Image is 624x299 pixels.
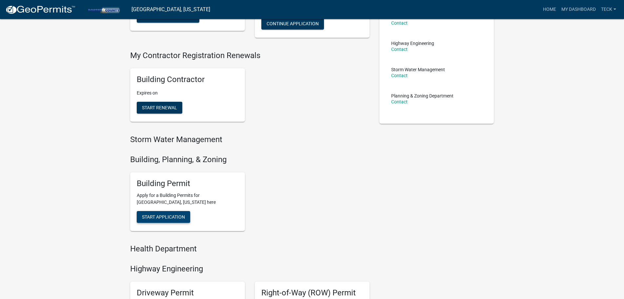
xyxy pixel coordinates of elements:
a: Contact [391,20,408,26]
a: [GEOGRAPHIC_DATA], [US_STATE] [131,4,210,15]
img: Porter County, Indiana [81,5,126,14]
a: My Dashboard [559,3,598,16]
button: Start Application [137,211,190,223]
a: Contact [391,99,408,104]
p: Highway Engineering [391,41,434,46]
p: Planning & Zoning Department [391,94,453,98]
h5: Driveway Permit [137,288,238,298]
p: Apply for a Building Permits for [GEOGRAPHIC_DATA], [US_STATE] here [137,192,238,206]
h5: Building Permit [137,179,238,188]
p: Storm Water Management [391,67,445,72]
h5: Right-of-Way (ROW) Permit [261,288,363,298]
h4: Highway Engineering [130,264,370,274]
span: Start Application [142,214,185,220]
span: Start Renewal [142,105,177,110]
h4: My Contractor Registration Renewals [130,51,370,60]
a: Teck [598,3,619,16]
wm-registration-list-section: My Contractor Registration Renewals [130,51,370,127]
h4: Storm Water Management [130,135,370,144]
a: Contact [391,73,408,78]
a: Contact [391,47,408,52]
button: Continue Application [261,18,324,30]
p: Code Enforcement [391,15,429,19]
a: Home [540,3,559,16]
h4: Health Department [130,244,370,254]
p: Expires on [137,90,238,96]
button: Start Renewal [137,102,182,114]
h4: Building, Planning, & Zoning [130,155,370,164]
h5: Building Contractor [137,75,238,84]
